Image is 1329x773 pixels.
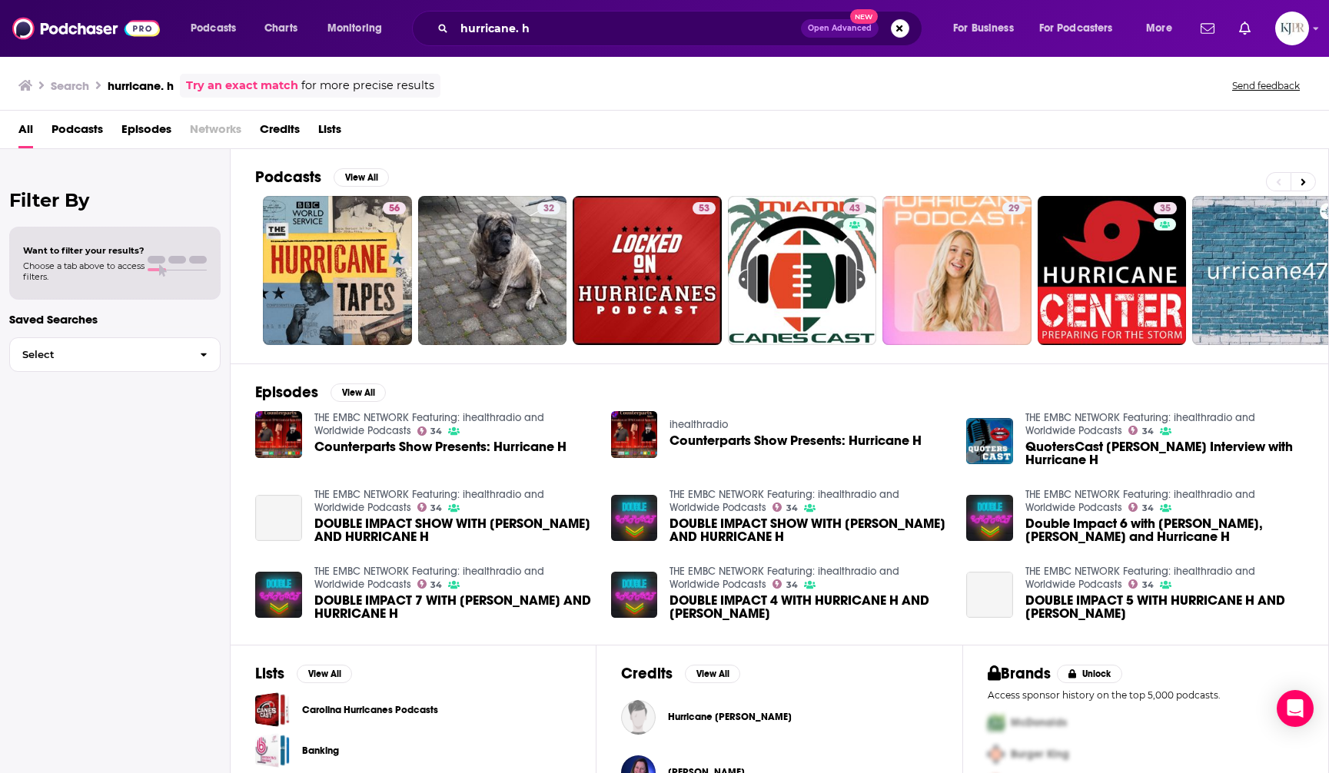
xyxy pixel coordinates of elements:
[543,201,554,217] span: 32
[1275,12,1309,45] img: User Profile
[669,594,948,620] a: DOUBLE IMPACT 4 WITH HURRICANE H AND JOHN C. MORLEY
[255,383,386,402] a: EpisodesView All
[314,594,593,620] span: DOUBLE IMPACT 7 WITH [PERSON_NAME] AND HURRICANE H
[255,572,302,619] a: DOUBLE IMPACT 7 WITH JOHN C MORLEY AND HURRICANE H
[1128,426,1154,435] a: 34
[669,418,728,431] a: ihealthradio
[801,19,879,38] button: Open AdvancedNew
[621,664,740,683] a: CreditsView All
[966,495,1013,542] img: Double Impact 6 with John C, Morley and Hurricane H
[669,594,948,620] span: DOUBLE IMPACT 4 WITH HURRICANE H AND [PERSON_NAME]
[693,202,716,214] a: 53
[942,16,1033,41] button: open menu
[1002,202,1025,214] a: 29
[317,16,402,41] button: open menu
[389,201,400,217] span: 56
[621,700,656,735] a: Hurricane Sandy
[18,117,33,148] span: All
[255,664,352,683] a: ListsView All
[12,14,160,43] img: Podchaser - Follow, Share and Rate Podcasts
[255,411,302,458] a: Counterparts Show Presents: Hurricane H
[850,9,878,24] span: New
[1275,12,1309,45] span: Logged in as KJPRpodcast
[611,495,658,542] img: DOUBLE IMPACT SHOW WITH JOHN C MORLEY AND HURRICANE H
[190,117,241,148] span: Networks
[430,505,442,512] span: 34
[334,168,389,187] button: View All
[669,488,899,514] a: THE EMBC NETWORK Featuring: ihealthradio and Worldwide Podcasts
[417,579,443,589] a: 34
[988,689,1304,701] p: Access sponsor history on the top 5,000 podcasts.
[427,11,937,46] div: Search podcasts, credits, & more...
[669,517,948,543] span: DOUBLE IMPACT SHOW WITH [PERSON_NAME] AND HURRICANE H
[314,565,544,591] a: THE EMBC NETWORK Featuring: ihealthradio and Worldwide Podcasts
[1025,488,1255,514] a: THE EMBC NETWORK Featuring: ihealthradio and Worldwide Podcasts
[966,572,1013,619] a: DOUBLE IMPACT 5 WITH HURRICANE H AND JOHN C. MORLEY
[314,440,566,453] a: Counterparts Show Presents: Hurricane H
[51,117,103,148] a: Podcasts
[1029,16,1135,41] button: open menu
[9,312,221,327] p: Saved Searches
[669,517,948,543] a: DOUBLE IMPACT SHOW WITH JOHN C MORLEY AND HURRICANE H
[1233,15,1257,41] a: Show notifications dropdown
[966,418,1013,465] img: QuotersCast Renee Interview with Hurricane H
[1039,18,1113,39] span: For Podcasters
[621,664,673,683] h2: Credits
[302,702,438,718] a: Carolina Hurricanes Podcasts
[1025,411,1255,437] a: THE EMBC NETWORK Featuring: ihealthradio and Worldwide Podcasts
[1038,196,1187,345] a: 35
[314,517,593,543] span: DOUBLE IMPACT SHOW WITH [PERSON_NAME] AND HURRICANE H
[1025,565,1255,591] a: THE EMBC NETWORK Featuring: ihealthradio and Worldwide Podcasts
[685,665,740,683] button: View All
[23,245,145,256] span: Want to filter your results?
[255,664,284,683] h2: Lists
[191,18,236,39] span: Podcasts
[1142,428,1154,435] span: 34
[1277,690,1314,727] div: Open Intercom Messenger
[953,18,1014,39] span: For Business
[430,428,442,435] span: 34
[318,117,341,148] a: Lists
[255,495,302,542] a: DOUBLE IMPACT SHOW WITH JOHN C MORLEY AND HURRICANE H
[51,78,89,93] h3: Search
[301,77,434,95] span: for more precise results
[302,742,339,759] a: Banking
[669,434,922,447] a: Counterparts Show Presents: Hurricane H
[1025,517,1304,543] a: Double Impact 6 with John C, Morley and Hurricane H
[843,202,866,214] a: 43
[254,16,307,41] a: Charts
[611,411,658,458] img: Counterparts Show Presents: Hurricane H
[1025,440,1304,466] a: QuotersCast Renee Interview with Hurricane H
[255,383,318,402] h2: Episodes
[297,665,352,683] button: View All
[9,189,221,211] h2: Filter By
[537,202,560,214] a: 32
[327,18,382,39] span: Monitoring
[430,582,442,589] span: 34
[23,260,145,282] span: Choose a tab above to access filters.
[260,117,300,148] span: Credits
[121,117,171,148] span: Episodes
[772,579,798,589] a: 34
[255,692,290,727] a: Carolina Hurricanes Podcasts
[264,18,297,39] span: Charts
[314,594,593,620] a: DOUBLE IMPACT 7 WITH JOHN C MORLEY AND HURRICANE H
[699,201,709,217] span: 53
[1194,15,1221,41] a: Show notifications dropdown
[417,426,443,436] a: 34
[1011,716,1067,729] span: McDonalds
[1025,440,1304,466] span: QuotersCast [PERSON_NAME] Interview with Hurricane H
[10,350,188,360] span: Select
[1142,582,1154,589] span: 34
[882,196,1032,345] a: 29
[1275,12,1309,45] button: Show profile menu
[1135,16,1191,41] button: open menu
[314,517,593,543] a: DOUBLE IMPACT SHOW WITH JOHN C MORLEY AND HURRICANE H
[611,572,658,619] a: DOUBLE IMPACT 4 WITH HURRICANE H AND JOHN C. MORLEY
[417,503,443,512] a: 34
